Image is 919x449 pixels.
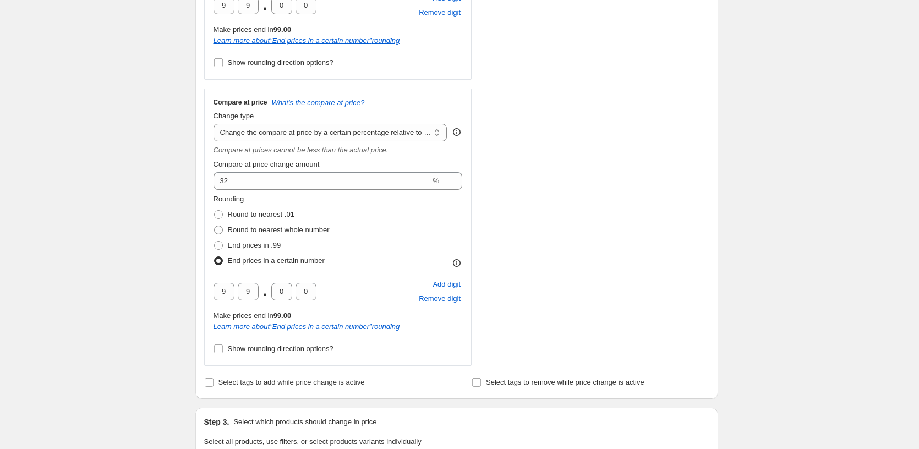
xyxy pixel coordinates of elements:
input: ﹡ [238,283,259,300]
span: % [433,177,439,185]
b: 99.00 [273,25,292,34]
p: Select which products should change in price [233,417,376,428]
button: Remove placeholder [417,6,462,20]
span: Select tags to add while price change is active [218,378,365,386]
span: Remove digit [419,293,461,304]
a: Learn more about"End prices in a certain number"rounding [214,36,400,45]
span: Show rounding direction options? [228,58,333,67]
span: Make prices end in [214,311,292,320]
span: Rounding [214,195,244,203]
input: ﹡ [271,283,292,300]
span: Select all products, use filters, or select products variants individually [204,437,422,446]
span: Select tags to remove while price change is active [486,378,644,386]
span: Remove digit [419,7,461,18]
input: 20 [214,172,431,190]
b: 99.00 [273,311,292,320]
input: ﹡ [296,283,316,300]
span: Compare at price change amount [214,160,320,168]
i: Compare at prices cannot be less than the actual price. [214,146,389,154]
div: help [451,127,462,138]
a: Learn more about"End prices in a certain number"rounding [214,322,400,331]
i: Learn more about " End prices in a certain number " rounding [214,36,400,45]
input: ﹡ [214,283,234,300]
h2: Step 3. [204,417,229,428]
span: . [262,283,268,300]
button: What's the compare at price? [272,98,365,107]
span: Change type [214,112,254,120]
span: End prices in a certain number [228,256,325,265]
button: Add placeholder [431,277,462,292]
button: Remove placeholder [417,292,462,306]
span: Show rounding direction options? [228,344,333,353]
span: Round to nearest whole number [228,226,330,234]
i: Learn more about " End prices in a certain number " rounding [214,322,400,331]
span: Make prices end in [214,25,292,34]
span: Add digit [433,279,461,290]
h3: Compare at price [214,98,267,107]
span: Round to nearest .01 [228,210,294,218]
span: End prices in .99 [228,241,281,249]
